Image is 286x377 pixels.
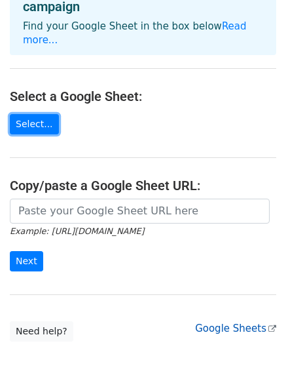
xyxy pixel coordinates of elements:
[10,321,73,342] a: Need help?
[23,20,247,46] a: Read more...
[10,89,276,104] h4: Select a Google Sheet:
[10,251,43,271] input: Next
[10,226,144,236] small: Example: [URL][DOMAIN_NAME]
[195,323,276,334] a: Google Sheets
[221,314,286,377] iframe: Chat Widget
[10,199,270,224] input: Paste your Google Sheet URL here
[23,20,263,47] p: Find your Google Sheet in the box below
[10,114,59,134] a: Select...
[10,178,276,193] h4: Copy/paste a Google Sheet URL:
